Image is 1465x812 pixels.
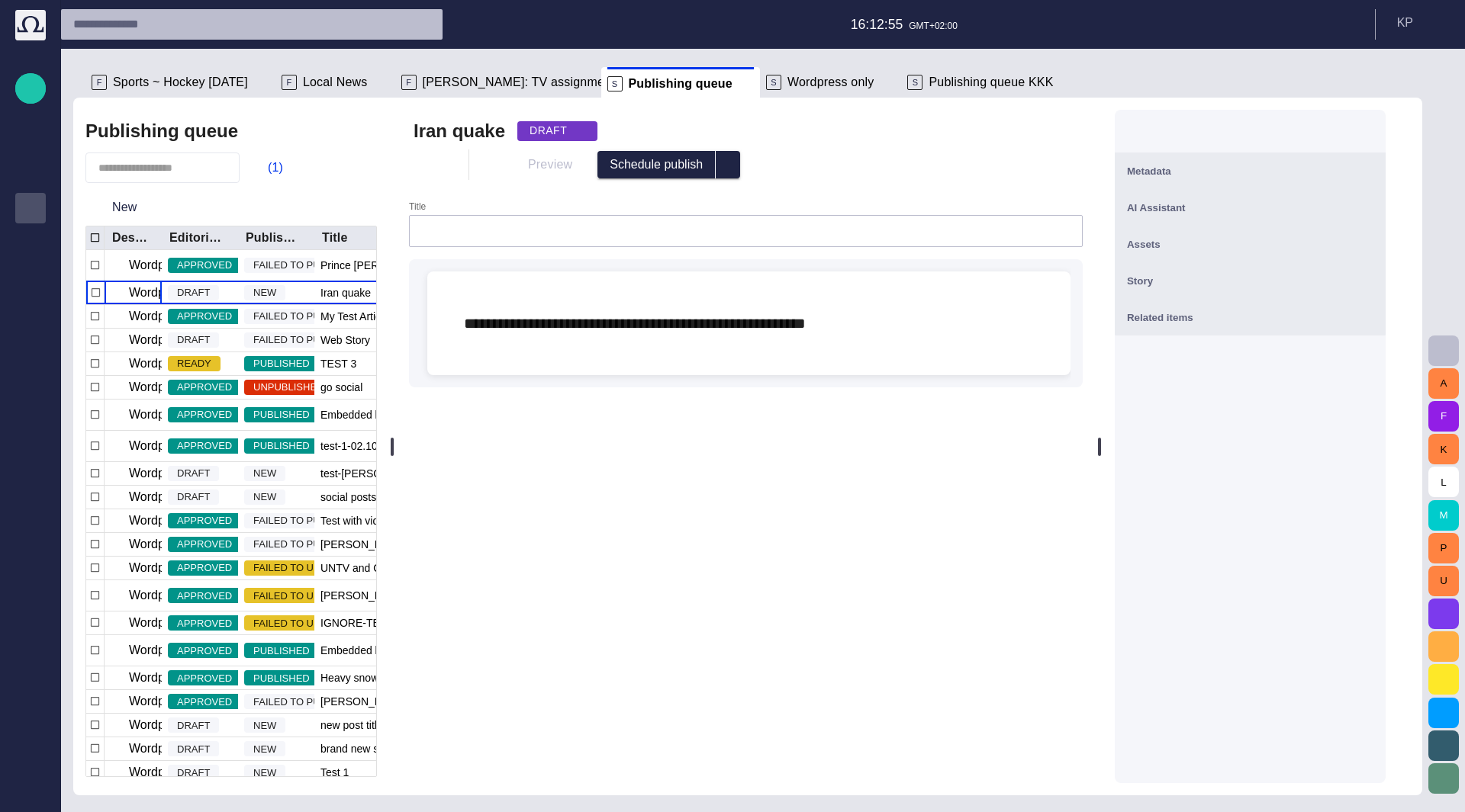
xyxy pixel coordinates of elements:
span: FAILED TO UNPUBLISH [244,616,372,631]
p: Wordpress Reunion [129,284,237,302]
p: Social Media [21,412,40,428]
span: FAILED TO PUBLISH [244,309,358,324]
div: Editorial status [169,230,226,246]
span: PUBLISHED [244,407,319,422]
span: test-adam [320,466,429,481]
span: social posts test [320,489,397,505]
p: Wordpress Reunion [129,641,237,660]
span: UNPUBLISHED [244,380,333,395]
span: brand new story [320,741,397,756]
button: KP [1385,9,1456,37]
p: Wordpress Reunion [129,614,237,632]
span: APPROVED [168,537,241,552]
h2: Iran quake [414,119,505,143]
span: Publishing queue [629,76,732,91]
div: F[PERSON_NAME]: TV assignment [395,67,601,98]
span: Social Media [21,412,40,431]
h2: Publishing queue [85,120,238,142]
span: Media-test with filter [21,321,40,339]
p: K P [1397,14,1413,32]
p: F [401,75,417,90]
span: Embedded link test2 - DJ - 24.09.24 [320,643,483,658]
p: Wordpress Reunion [129,535,237,554]
span: NEW [244,742,285,757]
span: Iveta Bartošová [320,537,408,552]
span: My Test Article hello dolly [320,309,505,324]
span: APPROVED [168,309,241,324]
button: (1) [246,154,290,181]
span: Story folders [21,168,40,187]
div: FLocal News [275,67,395,98]
button: Related items [1115,299,1386,335]
p: GMT+02:00 [909,19,958,33]
p: Wordpress Reunion [129,307,237,326]
p: F [282,75,297,90]
div: SPublishing queue KKK [901,67,1080,98]
span: Sports ~ Hockey [DATE] [113,75,248,90]
p: Media-test with filter [21,321,40,336]
button: Assets [1115,226,1386,262]
span: Local News [303,75,368,90]
div: Media [15,254,46,284]
p: S [766,75,781,90]
span: FAILED TO UNPUBLISH [244,589,372,604]
span: [URL][DOMAIN_NAME] [21,473,40,492]
span: Editorial Admin [21,443,40,461]
span: Publishing queue KKK [929,75,1053,90]
p: Story folders [21,168,40,184]
span: FAILED TO PUBLISH [244,695,358,710]
span: APPROVED [168,695,241,710]
span: Administration [21,290,40,309]
span: AI Assistant [21,504,40,522]
span: NEW [244,285,285,300]
span: DRAFT [168,742,219,757]
div: FSports ~ Hockey [DATE] [85,67,275,98]
button: AI Assistant [1115,189,1386,226]
span: new post title [320,717,383,733]
span: APPROVED [168,438,241,454]
div: SWordpress only [760,67,902,98]
span: Test with video [320,513,391,528]
span: Story [1127,275,1153,287]
span: APPROVED [168,513,241,528]
div: Octopus [15,528,46,559]
p: Wordpress Reunion [129,586,237,605]
span: Publishing queue [21,199,40,217]
p: S [607,76,623,91]
button: select publish option [716,151,740,178]
span: Metadata [1127,165,1171,177]
span: Assets [1127,239,1161,250]
span: Wordpress only [787,75,874,90]
span: Rundowns [21,138,40,156]
span: Prince William to leave the military 200008 [320,258,546,273]
button: F [1428,401,1459,432]
span: NEW [244,466,285,481]
p: Wordpress Reunion [129,740,237,758]
p: Wordpress Reunion [129,488,237,506]
span: [PERSON_NAME]'s media (playout) [21,351,40,370]
span: test-1-02.10.24-web embedded link [320,438,488,454]
span: UNTV and OCTOPUS [320,560,426,576]
p: Wordpress Reunion [129,512,237,530]
span: FAILED TO PUBLISH [244,537,358,552]
span: APPROVED [168,407,241,422]
p: AI Assistant [21,504,40,519]
span: AI Assistant [1127,202,1186,213]
span: TEST 3 [320,356,356,371]
button: DRAFT [517,121,597,141]
span: READY [168,356,221,371]
button: M [1428,500,1459,531]
div: Button group with publish options [597,151,740,178]
span: [PERSON_NAME]: TV assignment [423,75,615,90]
span: Octopus [21,534,40,553]
div: Media-test with filter [15,315,46,345]
span: DRAFT [168,489,219,505]
p: [PERSON_NAME]'s media (playout) [21,351,40,367]
span: DRAFT [168,285,219,300]
button: P [1428,533,1459,563]
span: APPROVED [168,380,241,395]
span: Web Story [320,332,370,348]
p: F [92,75,107,90]
p: Media [21,260,40,275]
